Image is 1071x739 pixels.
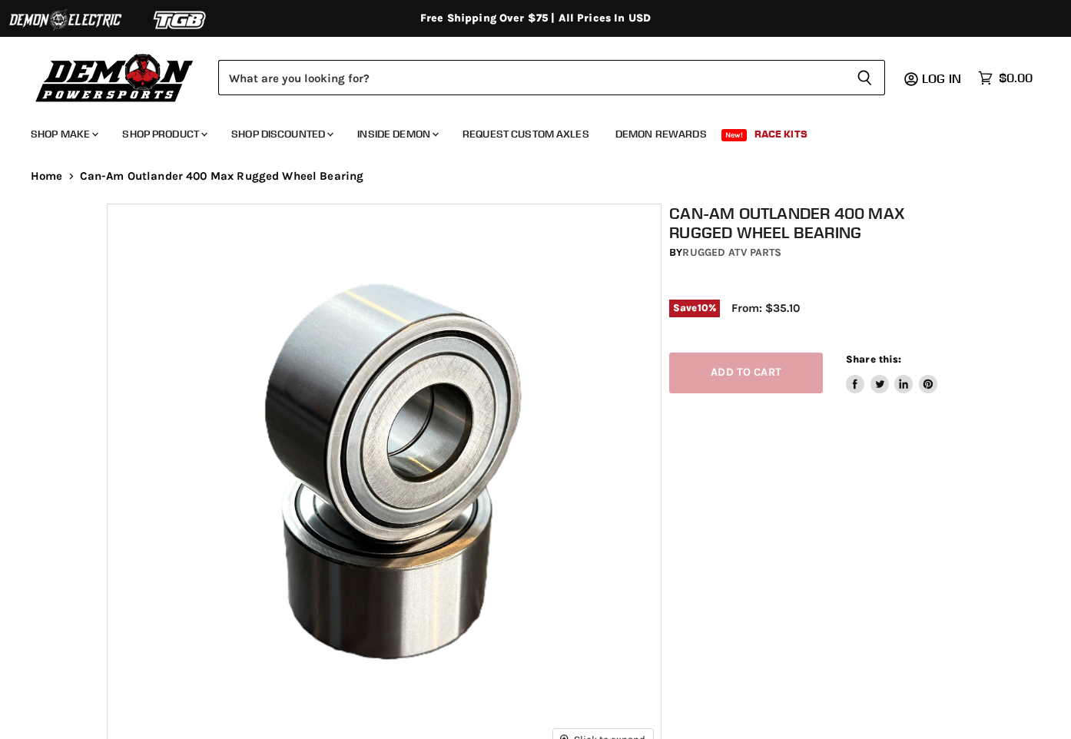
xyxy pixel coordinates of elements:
[31,170,63,183] a: Home
[669,204,972,242] h1: Can-Am Outlander 400 Max Rugged Wheel Bearing
[31,50,199,104] img: Demon Powersports
[123,5,238,35] img: TGB Logo 2
[220,118,343,150] a: Shop Discounted
[698,302,708,313] span: 10
[218,60,885,95] form: Product
[111,118,217,150] a: Shop Product
[922,71,961,86] span: Log in
[915,71,970,85] a: Log in
[682,246,781,259] a: Rugged ATV Parts
[846,353,901,365] span: Share this:
[844,60,885,95] button: Search
[19,118,108,150] a: Shop Make
[731,301,800,315] span: From: $35.10
[80,170,364,183] span: Can-Am Outlander 400 Max Rugged Wheel Bearing
[604,118,718,150] a: Demon Rewards
[999,71,1033,85] span: $0.00
[721,129,748,141] span: New!
[743,118,819,150] a: Race Kits
[451,118,601,150] a: Request Custom Axles
[846,353,937,393] aside: Share this:
[346,118,448,150] a: Inside Demon
[669,300,720,316] span: Save %
[218,60,844,95] input: Search
[19,112,1029,150] ul: Main menu
[970,67,1040,89] a: $0.00
[8,5,123,35] img: Demon Electric Logo 2
[669,244,972,261] div: by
